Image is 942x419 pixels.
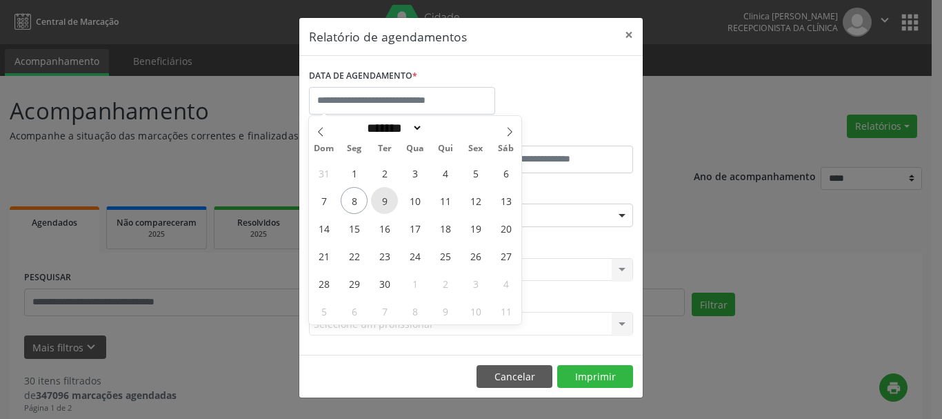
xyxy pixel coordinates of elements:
span: Setembro 17, 2025 [401,215,428,242]
span: Setembro 6, 2025 [492,159,519,186]
span: Setembro 12, 2025 [462,187,489,214]
span: Setembro 7, 2025 [310,187,337,214]
span: Setembro 4, 2025 [432,159,459,186]
button: Close [615,18,643,52]
span: Setembro 8, 2025 [341,187,368,214]
span: Outubro 5, 2025 [310,298,337,324]
span: Setembro 30, 2025 [371,270,398,297]
label: ATÉ [474,124,633,146]
span: Outubro 6, 2025 [341,298,368,324]
span: Outubro 3, 2025 [462,270,489,297]
span: Setembro 24, 2025 [401,242,428,269]
span: Outubro 8, 2025 [401,298,428,324]
span: Setembro 10, 2025 [401,187,428,214]
span: Setembro 15, 2025 [341,215,368,242]
span: Outubro 1, 2025 [401,270,428,297]
span: Setembro 5, 2025 [462,159,489,186]
span: Dom [309,144,339,153]
span: Setembro 16, 2025 [371,215,398,242]
span: Setembro 29, 2025 [341,270,368,297]
span: Setembro 22, 2025 [341,242,368,269]
span: Setembro 1, 2025 [341,159,368,186]
span: Ter [370,144,400,153]
span: Setembro 21, 2025 [310,242,337,269]
button: Cancelar [477,365,552,389]
span: Setembro 18, 2025 [432,215,459,242]
span: Outubro 11, 2025 [492,298,519,324]
span: Seg [339,144,370,153]
span: Sex [461,144,491,153]
span: Outubro 7, 2025 [371,298,398,324]
span: Setembro 3, 2025 [401,159,428,186]
span: Setembro 11, 2025 [432,187,459,214]
input: Year [423,121,468,135]
span: Setembro 23, 2025 [371,242,398,269]
span: Setembro 13, 2025 [492,187,519,214]
span: Outubro 9, 2025 [432,298,459,324]
span: Setembro 19, 2025 [462,215,489,242]
label: DATA DE AGENDAMENTO [309,66,417,87]
span: Outubro 2, 2025 [432,270,459,297]
span: Setembro 25, 2025 [432,242,459,269]
button: Imprimir [557,365,633,389]
span: Sáb [491,144,521,153]
span: Setembro 26, 2025 [462,242,489,269]
span: Setembro 27, 2025 [492,242,519,269]
span: Outubro 4, 2025 [492,270,519,297]
span: Setembro 20, 2025 [492,215,519,242]
span: Setembro 14, 2025 [310,215,337,242]
span: Qui [430,144,461,153]
span: Setembro 2, 2025 [371,159,398,186]
select: Month [362,121,423,135]
span: Setembro 9, 2025 [371,187,398,214]
h5: Relatório de agendamentos [309,28,467,46]
span: Setembro 28, 2025 [310,270,337,297]
span: Qua [400,144,430,153]
span: Outubro 10, 2025 [462,298,489,324]
span: Agosto 31, 2025 [310,159,337,186]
